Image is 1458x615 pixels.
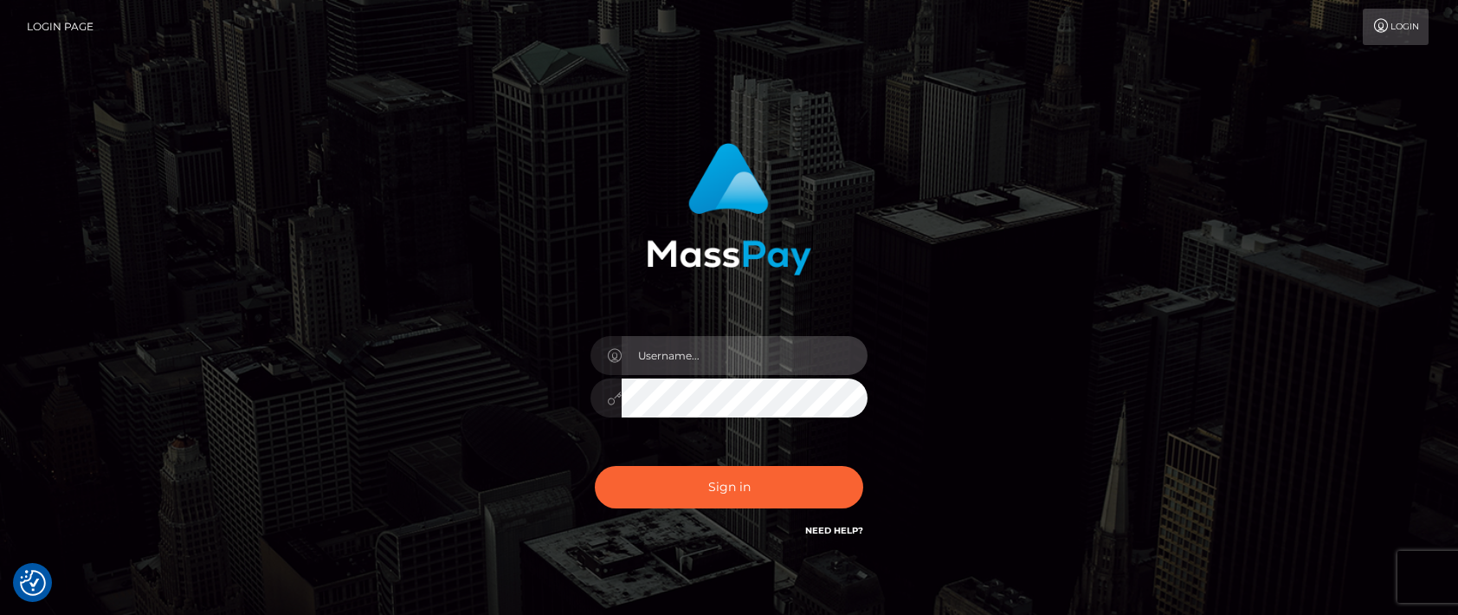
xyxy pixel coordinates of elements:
[647,143,811,275] img: MassPay Login
[20,570,46,596] img: Revisit consent button
[805,525,863,536] a: Need Help?
[1363,9,1429,45] a: Login
[595,466,863,508] button: Sign in
[27,9,94,45] a: Login Page
[622,336,868,375] input: Username...
[20,570,46,596] button: Consent Preferences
